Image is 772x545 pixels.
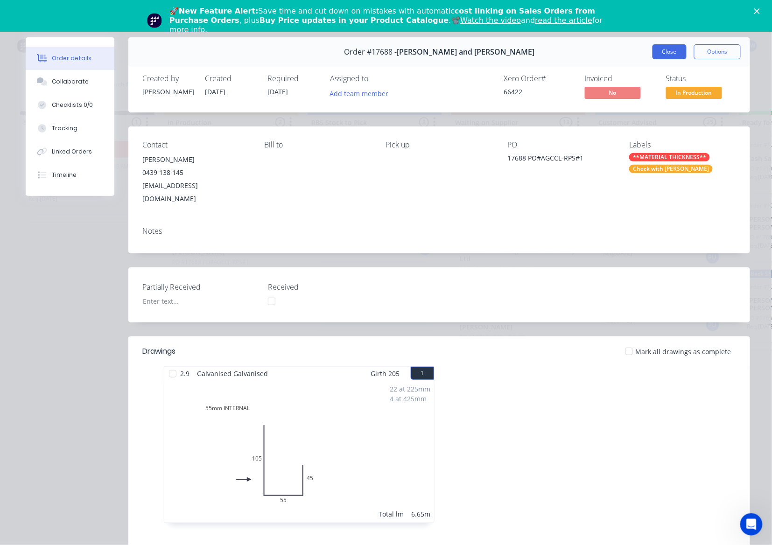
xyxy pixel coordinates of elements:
button: Order details [26,47,114,70]
div: Contact [142,140,249,149]
b: Buy Price updates in your Product Catalogue [260,16,449,25]
div: Linked Orders [52,147,92,156]
div: Created by [142,74,194,83]
div: 4 at 425mm [390,394,430,404]
div: Checklists 0/0 [52,101,93,109]
div: Bill to [264,140,371,149]
div: [PERSON_NAME]0439 138 145[EMAIL_ADDRESS][DOMAIN_NAME] [142,153,249,205]
div: 🚀 Save time and cut down on mistakes with automatic , plus .📽️ and for more info. [169,7,610,35]
div: [PERSON_NAME] [142,153,249,166]
div: 6.65m [411,509,430,519]
span: [PERSON_NAME] and [PERSON_NAME] [397,48,534,56]
div: 17688 PO#AGCCL-RPS#1 [507,153,614,166]
div: Tracking [52,124,77,133]
span: [DATE] [267,87,288,96]
span: [DATE] [205,87,225,96]
div: Labels [629,140,736,149]
div: 22 at 225mm [390,384,430,394]
div: Drawings [142,346,175,357]
div: [EMAIL_ADDRESS][DOMAIN_NAME] [142,179,249,205]
button: Options [694,44,741,59]
button: Linked Orders [26,140,114,163]
div: Total lm [379,509,404,519]
div: Notes [142,227,736,236]
button: Collaborate [26,70,114,93]
div: Xero Order # [504,74,574,83]
div: Status [666,74,736,83]
iframe: Intercom live chat [740,513,763,536]
div: Created [205,74,256,83]
a: read the article [535,16,593,25]
label: Partially Received [142,281,259,293]
a: Watch the video [461,16,521,25]
b: New Feature Alert: [179,7,259,15]
label: Received [268,281,385,293]
button: Close [653,44,687,59]
button: Checklists 0/0 [26,93,114,117]
div: Collaborate [52,77,89,86]
b: cost linking on Sales Orders from Purchase Orders [169,7,595,25]
span: Girth 205 [371,367,400,380]
div: Assigned to [330,74,423,83]
div: Invoiced [585,74,655,83]
div: Pick up [386,140,493,149]
span: Mark all drawings as complete [636,347,731,356]
button: In Production [666,87,722,101]
button: Tracking [26,117,114,140]
div: **MATERIAL THICKNESS** [629,153,710,161]
span: 2.9 [176,367,193,380]
span: Order #17688 - [344,48,397,56]
div: Check with [PERSON_NAME] [629,165,713,173]
div: PO [507,140,614,149]
div: Order details [52,54,91,63]
div: Timeline [52,171,77,179]
div: 66422 [504,87,574,97]
div: 55mm INTERNAL105554522 at 225mm4 at 425mmTotal lm6.65m [164,380,434,523]
div: Close [754,8,764,14]
button: 1 [411,367,434,380]
button: Add team member [325,87,393,99]
span: In Production [666,87,722,98]
span: No [585,87,641,98]
div: [PERSON_NAME] [142,87,194,97]
img: Profile image for Team [147,13,162,28]
button: Add team member [330,87,393,99]
span: Galvanised Galvanised [193,367,272,380]
div: Required [267,74,319,83]
button: Timeline [26,163,114,187]
div: 0439 138 145 [142,166,249,179]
